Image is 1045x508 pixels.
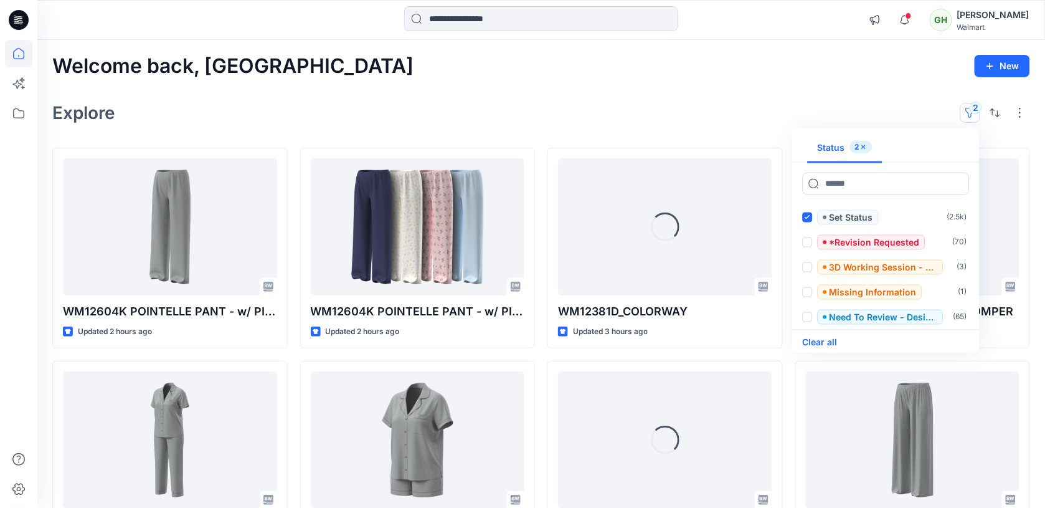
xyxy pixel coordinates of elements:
div: GH [930,9,952,31]
p: Need To Review - Design/PD/Tech [830,309,938,324]
p: Updated 2 hours ago [78,325,152,338]
button: Status [808,133,882,163]
div: [PERSON_NAME] [957,7,1029,22]
button: Clear all [803,334,838,349]
p: Updated 3 hours ago [573,325,648,338]
p: Updated 2 hours ago [326,325,400,338]
span: *Revision Requested [818,234,925,249]
span: Set Status [818,209,879,224]
p: Missing Information [830,284,917,299]
span: Need To Review - Design/PD/Tech [818,309,943,324]
span: Missing Information [818,284,922,299]
p: ( 1 ) [958,285,967,299]
p: WM12381D_COLORWAY [558,303,772,320]
p: ( 2.5k ) [947,211,967,224]
p: ( 70 ) [953,236,967,249]
p: ( 3 ) [957,261,967,274]
a: WM12604K POINTELLE PANT - w/ PICOT_COLORWAY [311,158,525,295]
p: WM12604K POINTELLE PANT - w/ PICOT_COLORWAY [311,303,525,320]
p: 3D Working Session - Need to Review [830,259,938,274]
a: WM12604K POINTELLE PANT - w/ PICOT [63,158,277,295]
p: ( 65 ) [953,310,967,323]
div: Walmart [957,22,1029,32]
p: 2 [855,141,860,154]
p: WM12604K POINTELLE PANT - w/ PICOT [63,303,277,320]
button: 2 [960,103,980,123]
p: *Revision Requested [830,234,920,249]
p: Set Status [830,209,873,224]
span: 3D Working Session - Need to Review [818,259,943,274]
button: New [975,55,1030,77]
h2: Welcome back, [GEOGRAPHIC_DATA] [52,55,414,78]
h2: Explore [52,103,115,123]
